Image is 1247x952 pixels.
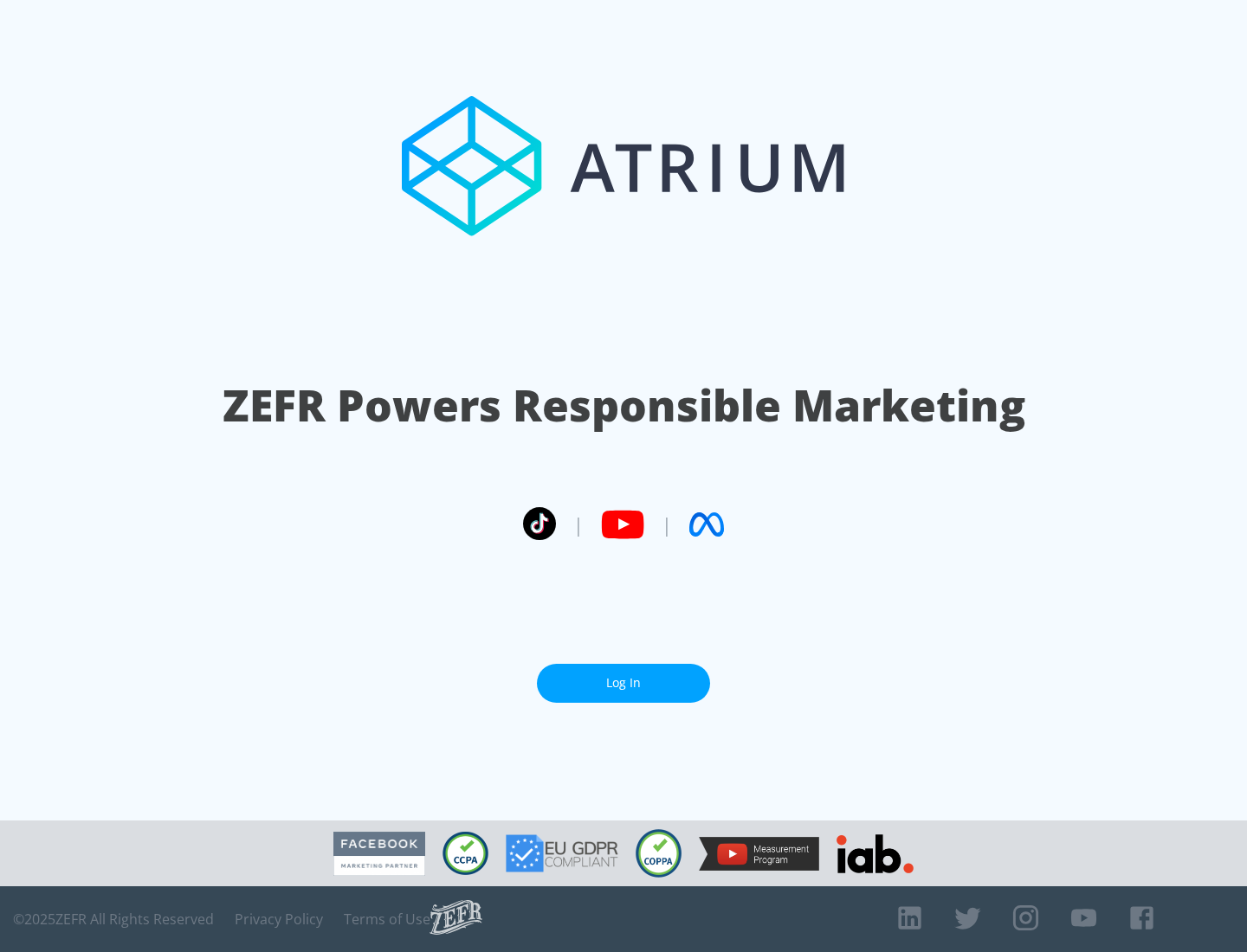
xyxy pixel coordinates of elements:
img: COPPA Compliant [636,829,682,878]
span: | [573,511,584,537]
h1: ZEFR Powers Responsible Marketing [223,376,1025,435]
img: Facebook Marketing Partner [333,832,425,876]
img: IAB [837,834,914,873]
img: YouTube Measurement Program [699,837,819,871]
a: Privacy Policy [235,910,323,928]
a: Terms of Use [344,910,430,928]
span: | [662,511,672,537]
img: GDPR Compliant [506,834,618,872]
img: CCPA Compliant [443,832,488,875]
a: Log In [537,664,710,703]
span: © 2025 ZEFR All Rights Reserved [13,910,214,928]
